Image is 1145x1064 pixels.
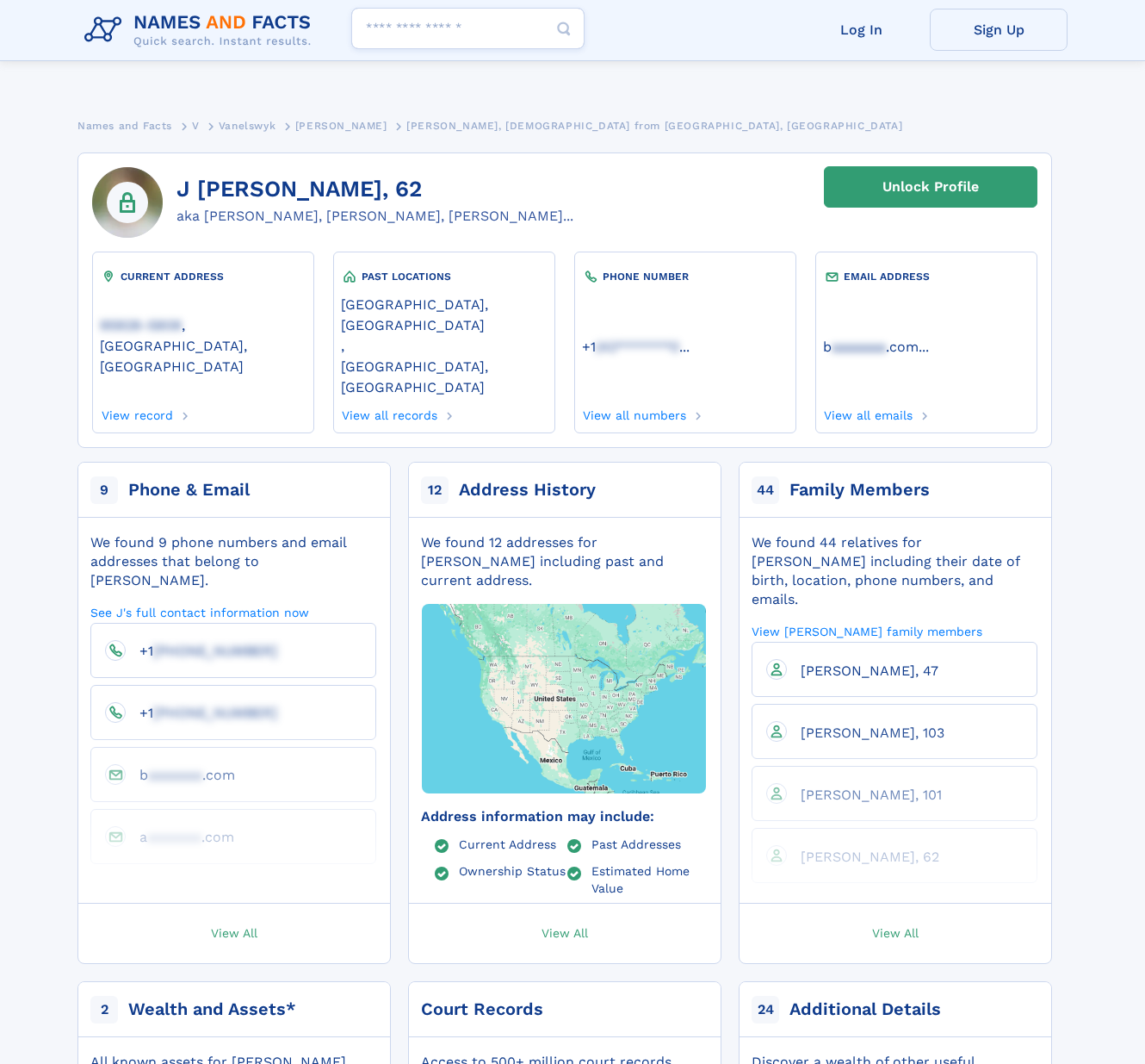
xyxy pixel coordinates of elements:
div: Unlock Profile [882,167,979,207]
a: See J's full contact information now [90,604,309,620]
span: [PERSON_NAME], [DEMOGRAPHIC_DATA] from [GEOGRAPHIC_DATA], [GEOGRAPHIC_DATA] [406,120,902,132]
a: View all emails [823,403,913,422]
a: Unlock Profile [824,166,1037,208]
img: Map with markers on addresses J Lorraine Vanelswyk [392,555,736,842]
a: View All [731,904,1060,963]
div: We found 44 relatives for [PERSON_NAME] including their date of birth, location, phone numbers, a... [752,533,1037,609]
a: +1[PHONE_NUMBER] [126,642,277,658]
div: We found 9 phone numbers and email addresses that belong to [PERSON_NAME]. [90,533,376,590]
span: [PHONE_NUMBER] [153,705,277,721]
a: Past Addresses [591,837,681,850]
a: V [192,115,200,136]
div: We found 12 addresses for [PERSON_NAME] including past and current address. [421,533,707,590]
h1: J [PERSON_NAME], 62 [176,177,573,202]
div: Family Members [789,478,930,502]
div: Address information may include: [421,807,707,826]
div: aka [PERSON_NAME], [PERSON_NAME], [PERSON_NAME]... [176,206,573,227]
div: Court Records [421,998,543,1022]
a: Names and Facts [77,115,172,136]
a: View all numbers [582,403,687,422]
div: PHONE NUMBER [582,268,789,285]
span: 12 [421,476,449,504]
button: Search Button [543,8,585,50]
span: 2 [90,996,118,1024]
a: [PERSON_NAME] [295,115,387,136]
a: View All [400,904,729,963]
div: Wealth and Assets* [128,998,296,1022]
div: , [341,285,548,403]
span: 24 [752,996,779,1024]
span: [PHONE_NUMBER] [153,643,277,659]
span: 95928-5808 [100,317,182,333]
span: [PERSON_NAME], 103 [801,725,944,741]
span: [PERSON_NAME], 47 [801,663,938,679]
a: Current Address [459,837,556,850]
a: baaaaaaa.com [126,766,235,782]
span: View All [542,924,588,940]
a: View record [100,403,173,422]
a: Ownership Status [459,863,566,877]
span: 44 [752,476,779,504]
div: Additional Details [789,998,941,1022]
a: [GEOGRAPHIC_DATA], [GEOGRAPHIC_DATA] [341,295,548,333]
span: View All [872,924,919,940]
input: search input [351,8,585,49]
a: Estimated Home Value [591,863,708,894]
img: Logo Names and Facts [77,7,325,53]
a: ... [823,339,1030,355]
a: +1[PHONE_NUMBER] [126,704,277,720]
a: [GEOGRAPHIC_DATA], [GEOGRAPHIC_DATA] [341,357,548,395]
span: [PERSON_NAME] [295,120,387,132]
a: aaaaaaaa.com [126,828,234,844]
a: ... [582,339,789,355]
span: 9 [90,476,118,504]
a: View All [70,904,399,963]
a: Log In [792,9,930,51]
a: Vanelswyk [219,115,275,136]
span: aaaaaaa [832,339,886,355]
div: Address History [459,478,596,502]
a: [PERSON_NAME], 62 [787,848,939,864]
span: aaaaaaa [147,829,201,845]
span: aaaaaaa [148,767,202,783]
a: baaaaaaa.com [823,337,919,355]
span: View All [211,924,257,940]
a: View all records [341,403,438,422]
span: Vanelswyk [219,120,275,132]
span: V [192,120,200,132]
a: 95928-5808, [GEOGRAPHIC_DATA], [GEOGRAPHIC_DATA] [100,315,306,375]
div: CURRENT ADDRESS [100,268,306,285]
div: EMAIL ADDRESS [823,268,1030,285]
div: PAST LOCATIONS [341,268,548,285]
a: [PERSON_NAME], 47 [787,662,938,678]
a: [PERSON_NAME], 103 [787,724,944,740]
span: [PERSON_NAME], 62 [801,849,939,865]
a: View [PERSON_NAME] family members [752,623,982,639]
a: [PERSON_NAME], 101 [787,786,942,802]
span: [PERSON_NAME], 101 [801,787,942,803]
div: Phone & Email [128,478,250,502]
a: Sign Up [930,9,1068,51]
